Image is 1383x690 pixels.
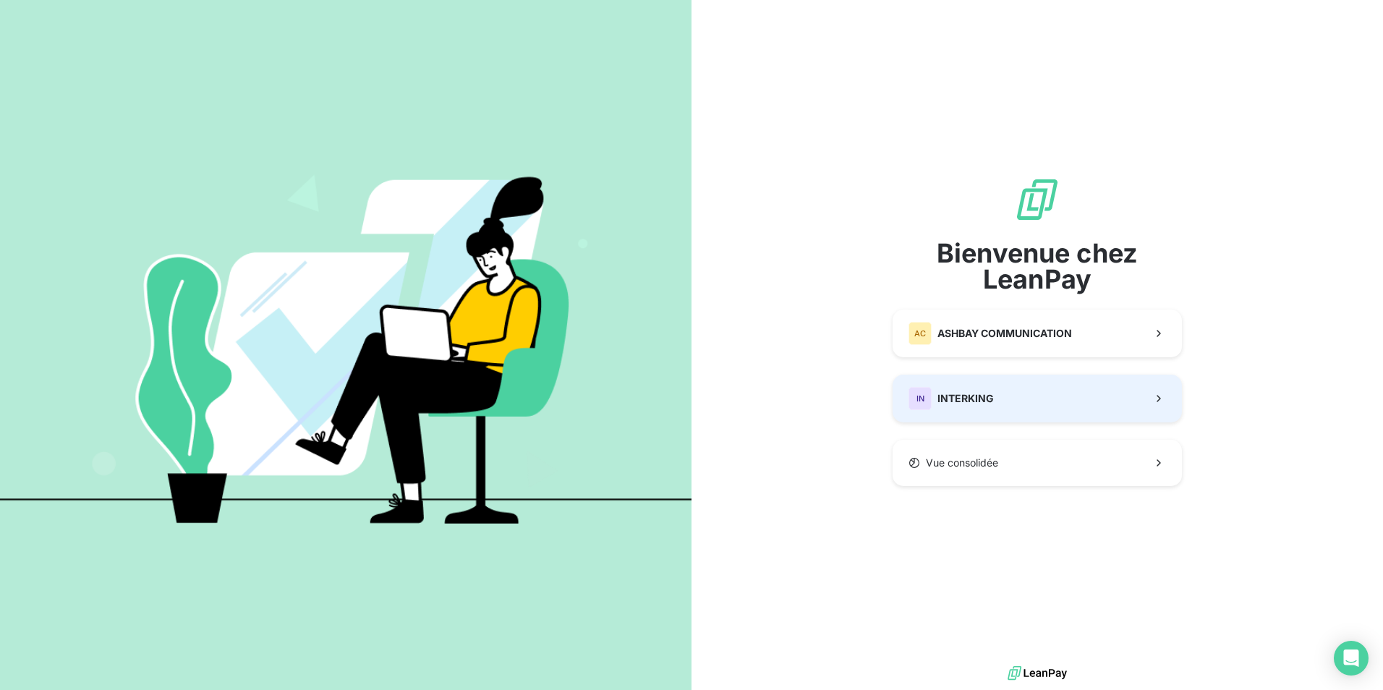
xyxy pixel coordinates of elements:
span: Bienvenue chez LeanPay [893,240,1182,292]
button: Vue consolidée [893,440,1182,486]
span: Vue consolidée [926,456,998,470]
img: logo sigle [1014,176,1060,223]
span: ASHBAY COMMUNICATION [937,326,1072,341]
span: INTERKING [937,391,994,406]
img: logo [1008,663,1067,684]
div: AC [908,322,932,345]
div: Open Intercom Messenger [1334,641,1369,676]
button: ININTERKING [893,375,1182,422]
div: IN [908,387,932,410]
button: ACASHBAY COMMUNICATION [893,310,1182,357]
